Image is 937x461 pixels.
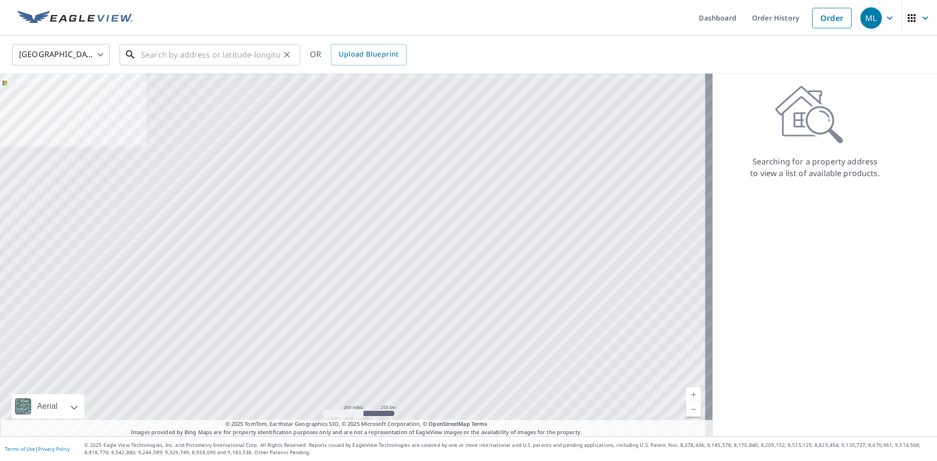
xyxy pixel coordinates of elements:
p: © 2025 Eagle View Technologies, Inc. and Pictometry International Corp. All Rights Reserved. Repo... [84,441,932,456]
div: OR [310,44,407,65]
a: Current Level 5, Zoom In [686,387,701,402]
p: | [5,446,70,452]
div: [GEOGRAPHIC_DATA] [12,41,110,68]
a: Terms [471,420,488,427]
a: Order [812,8,852,28]
div: Aerial [12,394,84,419]
button: Clear [280,48,294,61]
img: EV Logo [18,11,133,25]
a: Upload Blueprint [331,44,406,65]
div: Aerial [34,394,61,419]
a: OpenStreetMap [428,420,469,427]
a: Terms of Use [5,445,35,452]
input: Search by address or latitude-longitude [141,41,280,68]
a: Privacy Policy [38,445,70,452]
span: Upload Blueprint [339,48,398,60]
span: © 2025 TomTom, Earthstar Geographics SIO, © 2025 Microsoft Corporation, © [225,420,488,428]
div: ML [860,7,882,29]
a: Current Level 5, Zoom Out [686,402,701,417]
p: Searching for a property address to view a list of available products. [750,156,880,179]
